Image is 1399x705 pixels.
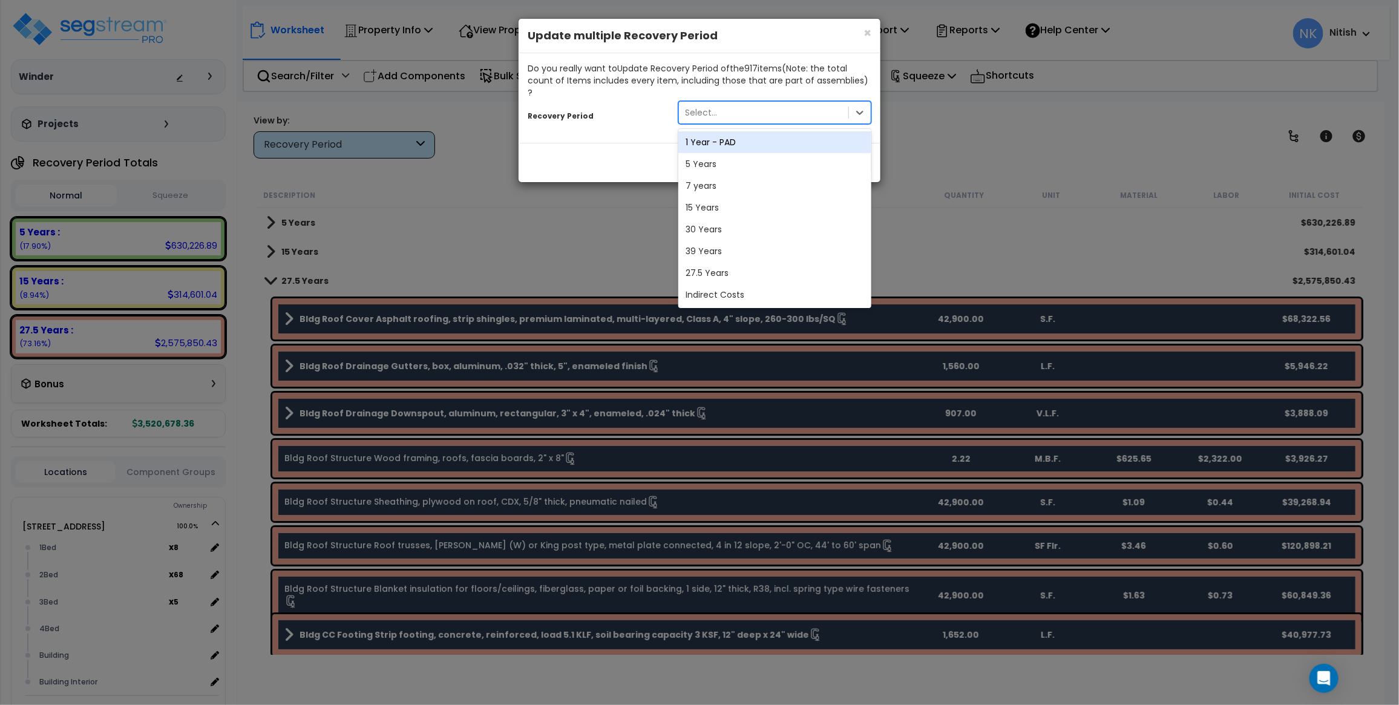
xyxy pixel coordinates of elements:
div: Select... [685,107,717,119]
div: Open Intercom Messenger [1309,664,1338,693]
span: × [863,24,871,42]
div: Indirect Costs [678,284,871,306]
div: 39 Years [678,240,871,262]
div: Do you really want to Update Recovery Period of the 917 item s (Note: the total count of Items in... [528,62,871,99]
div: 1 Year - PAD [678,131,871,153]
div: 15 Years [678,197,871,218]
div: 27.5 Years [678,262,871,284]
small: Recovery Period [528,111,594,121]
div: 5 Years [678,153,871,175]
b: Update multiple Recovery Period [528,28,718,43]
div: 7 years [678,175,871,197]
div: 30 Years [678,218,871,240]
